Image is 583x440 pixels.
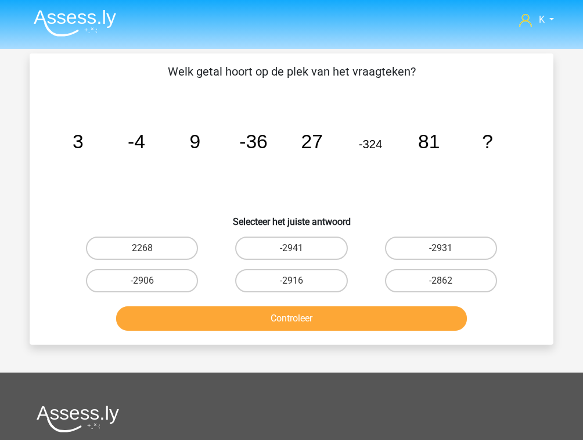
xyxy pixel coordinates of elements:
[116,306,467,331] button: Controleer
[37,405,119,432] img: Assessly logo
[86,269,198,292] label: -2906
[482,131,493,152] tspan: ?
[385,269,497,292] label: -2862
[48,207,535,227] h6: Selecteer het juiste antwoord
[235,237,347,260] label: -2941
[418,131,440,152] tspan: 81
[239,131,268,152] tspan: -36
[73,131,84,152] tspan: 3
[34,9,116,37] img: Assessly
[359,138,382,151] tspan: -324
[514,13,559,27] a: K
[301,131,323,152] tspan: 27
[48,63,535,80] p: Welk getal hoort op de plek van het vraagteken?
[385,237,497,260] label: -2931
[539,14,545,25] span: K
[86,237,198,260] label: 2268
[128,131,145,152] tspan: -4
[235,269,347,292] label: -2916
[189,131,200,152] tspan: 9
